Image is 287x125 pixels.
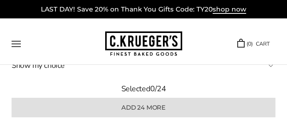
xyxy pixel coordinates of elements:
button: Show my choice [12,60,275,71]
a: LAST DAY! Save 20% on Thank You Gifts Code: TY20shop now [41,5,246,14]
button: Add 24 more [12,98,275,117]
span: shop now [213,5,246,14]
img: C.KRUEGER'S [105,31,182,56]
button: Open navigation [12,41,21,47]
p: Selected / [12,83,275,95]
span: 24 [157,84,166,94]
a: (0) CART [237,39,270,48]
span: 0 [150,84,155,94]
